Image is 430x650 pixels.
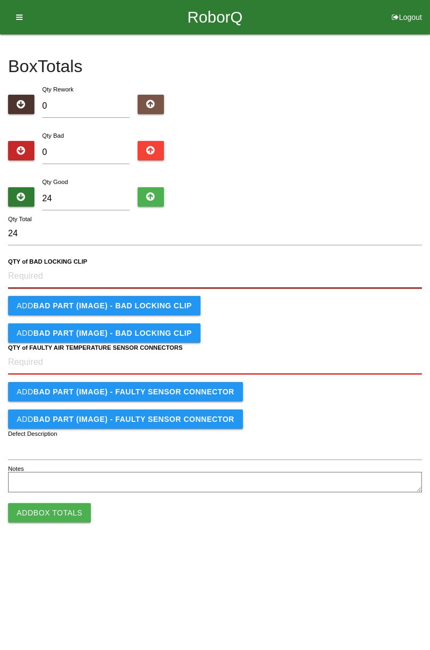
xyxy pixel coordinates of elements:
label: Qty Rework [42,86,74,93]
b: BAD PART (IMAGE) - FAULTY SENSOR CONNECTOR [33,415,234,423]
input: Required [8,265,422,288]
label: Qty Bad [42,132,64,139]
button: AddBox Totals [8,503,91,522]
button: AddBAD PART (IMAGE) - BAD LOCKING CLIP [8,323,200,343]
b: BAD PART (IMAGE) - BAD LOCKING CLIP [33,301,192,310]
label: Defect Description [8,429,58,439]
label: Qty Good [42,179,68,185]
b: QTY of FAULTY AIR TEMPERATURE SENSOR CONNECTORS [8,344,183,351]
label: Notes [8,464,24,474]
button: AddBAD PART (IMAGE) - BAD LOCKING CLIP [8,296,200,315]
label: Qty Total [8,215,32,224]
h4: Box Totals [8,57,422,76]
b: BAD PART (IMAGE) - FAULTY SENSOR CONNECTOR [33,387,234,396]
button: AddBAD PART (IMAGE) - FAULTY SENSOR CONNECTOR [8,382,243,401]
button: AddBAD PART (IMAGE) - FAULTY SENSOR CONNECTOR [8,409,243,429]
b: QTY of BAD LOCKING CLIP [8,258,87,265]
input: Required [8,351,422,375]
b: BAD PART (IMAGE) - BAD LOCKING CLIP [33,329,192,337]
